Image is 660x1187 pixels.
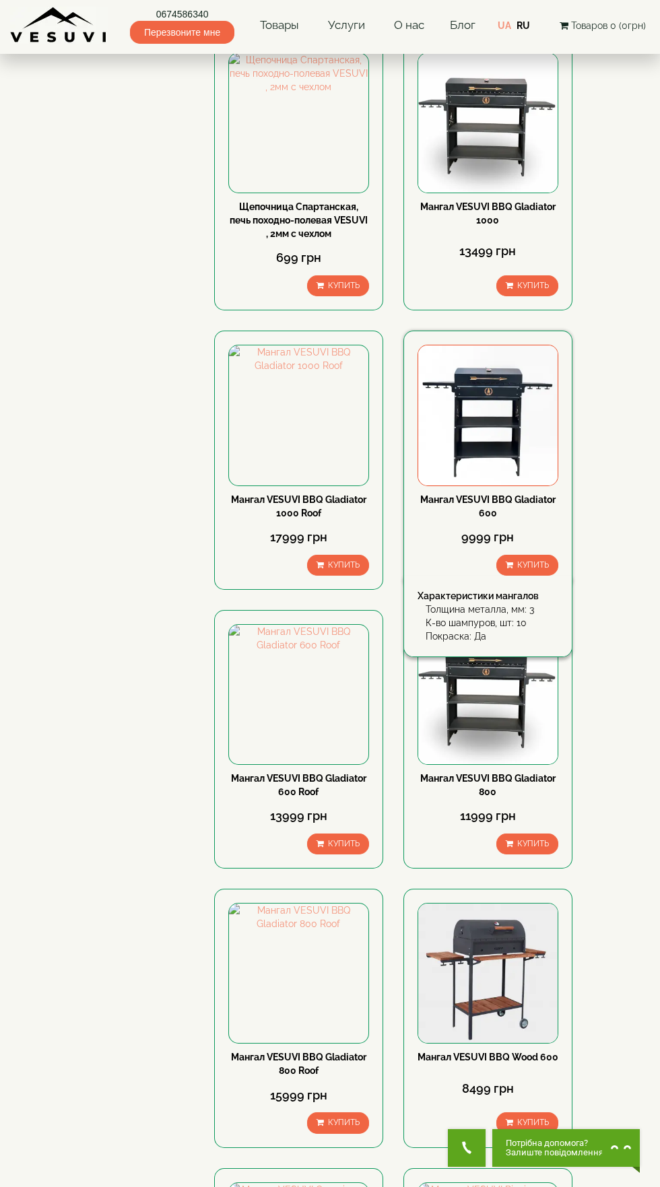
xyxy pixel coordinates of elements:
a: Мангал VESUVI BBQ Wood 600 [418,1052,558,1062]
span: Купить [517,281,549,290]
a: Мангал VESUVI BBQ Gladiator 1000 Roof [231,494,366,518]
img: Мангал VESUVI BBQ Gladiator 600 Roof [229,625,368,764]
button: Купить [307,1112,369,1133]
span: Залиште повідомлення [506,1148,603,1157]
span: Перезвоните мне [130,21,234,44]
a: Блог [450,18,475,32]
div: 9999 грн [418,529,558,546]
span: Купить [517,1118,549,1127]
span: Купить [328,839,360,848]
div: Характеристики мангалов [418,589,558,603]
span: Потрібна допомога? [506,1139,603,1148]
div: Толщина металла, мм: 3 [426,603,558,616]
img: Мангал VESUVI BBQ Gladiator 1000 Roof [229,345,368,485]
a: Мангал VESUVI BBQ Gladiator 600 [420,494,556,518]
div: 13499 грн [418,242,558,260]
div: 15999 грн [228,1087,369,1104]
button: Купить [307,555,369,576]
button: Get Call button [448,1129,486,1167]
div: Покраска: Да [426,630,558,643]
div: 699 грн [228,249,369,267]
span: Купить [328,1118,360,1127]
img: Завод VESUVI [10,7,108,44]
div: 13999 грн [228,807,369,825]
a: RU [517,20,530,31]
button: Купить [496,555,558,576]
a: UA [498,20,511,31]
span: Купить [517,839,549,848]
div: 8499 грн [418,1080,558,1097]
button: Купить [496,834,558,854]
a: Услуги [325,10,368,41]
button: Купить [307,834,369,854]
div: 17999 грн [228,529,369,546]
img: Мангал VESUVI BBQ Gladiator 800 [418,625,558,764]
img: Щепочница Спартанская, печь походно-полевая VESUVI , 2мм с чехлом [229,53,368,193]
a: Мангал VESUVI BBQ Gladiator 1000 [420,201,556,226]
a: О нас [391,10,428,41]
a: 0674586340 [130,7,234,21]
button: Товаров 0 (0грн) [556,18,650,33]
button: Chat button [492,1129,640,1167]
span: Товаров 0 (0грн) [571,20,646,31]
div: К-во шампуров, шт: 10 [426,616,558,630]
img: Мангал VESUVI BBQ Gladiator 800 Roof [229,904,368,1043]
img: Мангал VESUVI BBQ Gladiator 600 [418,345,558,485]
span: Купить [328,560,360,570]
a: Щепочница Спартанская, печь походно-полевая VESUVI , 2мм с чехлом [230,201,368,239]
img: Мангал VESUVI BBQ Gladiator 1000 [418,53,558,193]
button: Купить [307,275,369,296]
div: 11999 грн [418,807,558,825]
img: Мангал VESUVI BBQ Wood 600 [418,904,558,1043]
span: Купить [517,560,549,570]
a: Мангал VESUVI BBQ Gladiator 800 [420,773,556,797]
button: Купить [496,1112,558,1133]
button: Купить [496,275,558,296]
span: Купить [328,281,360,290]
a: Мангал VESUVI BBQ Gladiator 800 Roof [231,1052,366,1076]
a: Мангал VESUVI BBQ Gladiator 600 Roof [231,773,366,797]
a: Товары [257,10,302,41]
